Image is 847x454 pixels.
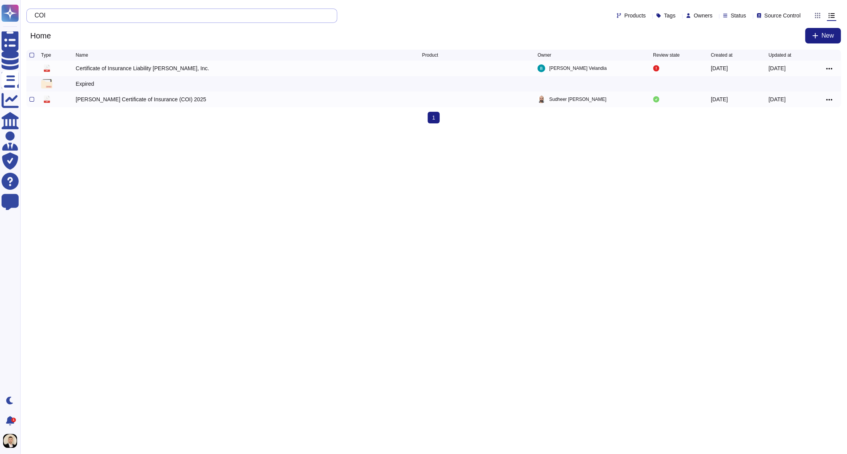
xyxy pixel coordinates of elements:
div: [DATE] [711,64,728,72]
span: New [821,33,834,39]
span: Created at [711,53,733,57]
span: Type [41,53,51,57]
div: [DATE] [768,95,785,103]
span: Owners [694,13,712,18]
div: Certificate of Insurance Liability [PERSON_NAME], Inc. [76,64,209,72]
div: [DATE] [768,64,785,72]
span: Products [624,13,646,18]
span: Review state [653,53,680,57]
img: user [537,64,545,72]
span: Owner [537,53,551,57]
img: folder [41,79,52,88]
span: 1 [428,112,440,123]
div: [DATE] [711,95,728,103]
span: Sudheer [PERSON_NAME] [549,95,606,103]
span: Home [26,30,55,42]
span: Status [731,13,746,18]
button: New [805,28,841,43]
span: [PERSON_NAME] Velandia [549,64,606,72]
span: Tags [664,13,676,18]
img: user [537,95,545,103]
img: user [3,434,17,448]
span: Product [422,53,438,57]
input: Search by keywords [31,9,329,23]
div: [PERSON_NAME] Certificate of Insurance (COI) 2025 [76,95,206,103]
span: Updated at [768,53,791,57]
div: 1 [11,418,16,422]
div: Expired [76,80,94,88]
span: Name [76,53,88,57]
span: Source Control [764,13,800,18]
button: user [2,432,23,449]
